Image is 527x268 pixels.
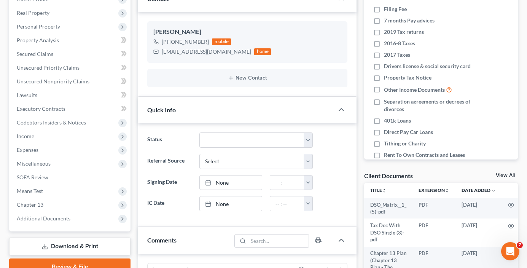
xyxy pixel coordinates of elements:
[147,236,177,244] span: Comments
[143,132,195,148] label: Status
[370,187,387,193] a: Titleunfold_more
[491,188,496,193] i: expand_more
[11,47,131,61] a: Secured Claims
[412,198,455,219] td: PDF
[17,92,37,98] span: Lawsuits
[17,37,59,43] span: Property Analysis
[17,78,89,85] span: Unsecured Nonpriority Claims
[143,196,195,211] label: IC Date
[462,187,496,193] a: Date Added expand_more
[17,215,70,222] span: Additional Documents
[455,219,502,246] td: [DATE]
[384,86,445,94] span: Other Income Documents
[254,48,271,55] div: home
[384,151,465,159] span: Rent To Own Contracts and Leases
[384,28,424,36] span: 2019 Tax returns
[248,234,309,247] input: Search...
[17,64,80,71] span: Unsecured Priority Claims
[11,75,131,88] a: Unsecured Nonpriority Claims
[517,242,523,248] span: 7
[17,174,48,180] span: SOFA Review
[17,23,60,30] span: Personal Property
[384,128,433,136] span: Direct Pay Car Loans
[384,17,435,24] span: 7 months Pay advices
[384,40,415,47] span: 2016-8 Taxes
[17,119,86,126] span: Codebtors Insiders & Notices
[11,61,131,75] a: Unsecured Priority Claims
[384,5,407,13] span: Filing Fee
[384,51,410,59] span: 2017 Taxes
[501,242,519,260] iframe: Intercom live chat
[212,38,231,45] div: mobile
[162,48,251,56] div: [EMAIL_ADDRESS][DOMAIN_NAME]
[364,198,412,219] td: DSO_Matrix__1_ (5)-pdf
[384,140,426,147] span: Tithing or Charity
[17,201,43,208] span: Chapter 13
[11,102,131,116] a: Executory Contracts
[384,117,411,124] span: 401k Loans
[445,188,449,193] i: unfold_more
[11,33,131,47] a: Property Analysis
[11,88,131,102] a: Lawsuits
[153,75,341,81] button: New Contact
[455,198,502,219] td: [DATE]
[419,187,449,193] a: Extensionunfold_more
[384,62,471,70] span: Drivers license & social security card
[143,175,195,190] label: Signing Date
[17,10,49,16] span: Real Property
[200,196,262,211] a: None
[412,219,455,246] td: PDF
[270,175,304,190] input: -- : --
[17,105,65,112] span: Executory Contracts
[143,154,195,169] label: Referral Source
[153,27,341,37] div: [PERSON_NAME]
[17,188,43,194] span: Means Test
[384,98,473,113] span: Separation agreements or decrees of divorces
[17,160,51,167] span: Miscellaneous
[17,147,38,153] span: Expenses
[17,51,53,57] span: Secured Claims
[17,133,34,139] span: Income
[11,171,131,184] a: SOFA Review
[364,172,413,180] div: Client Documents
[147,106,176,113] span: Quick Info
[200,175,262,190] a: None
[364,219,412,246] td: Tax Dec With DSO Single (3)-pdf
[382,188,387,193] i: unfold_more
[384,74,431,81] span: Property Tax Notice
[496,173,515,178] a: View All
[162,38,209,45] span: [PHONE_NUMBER]
[9,238,131,255] a: Download & Print
[270,196,304,211] input: -- : --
